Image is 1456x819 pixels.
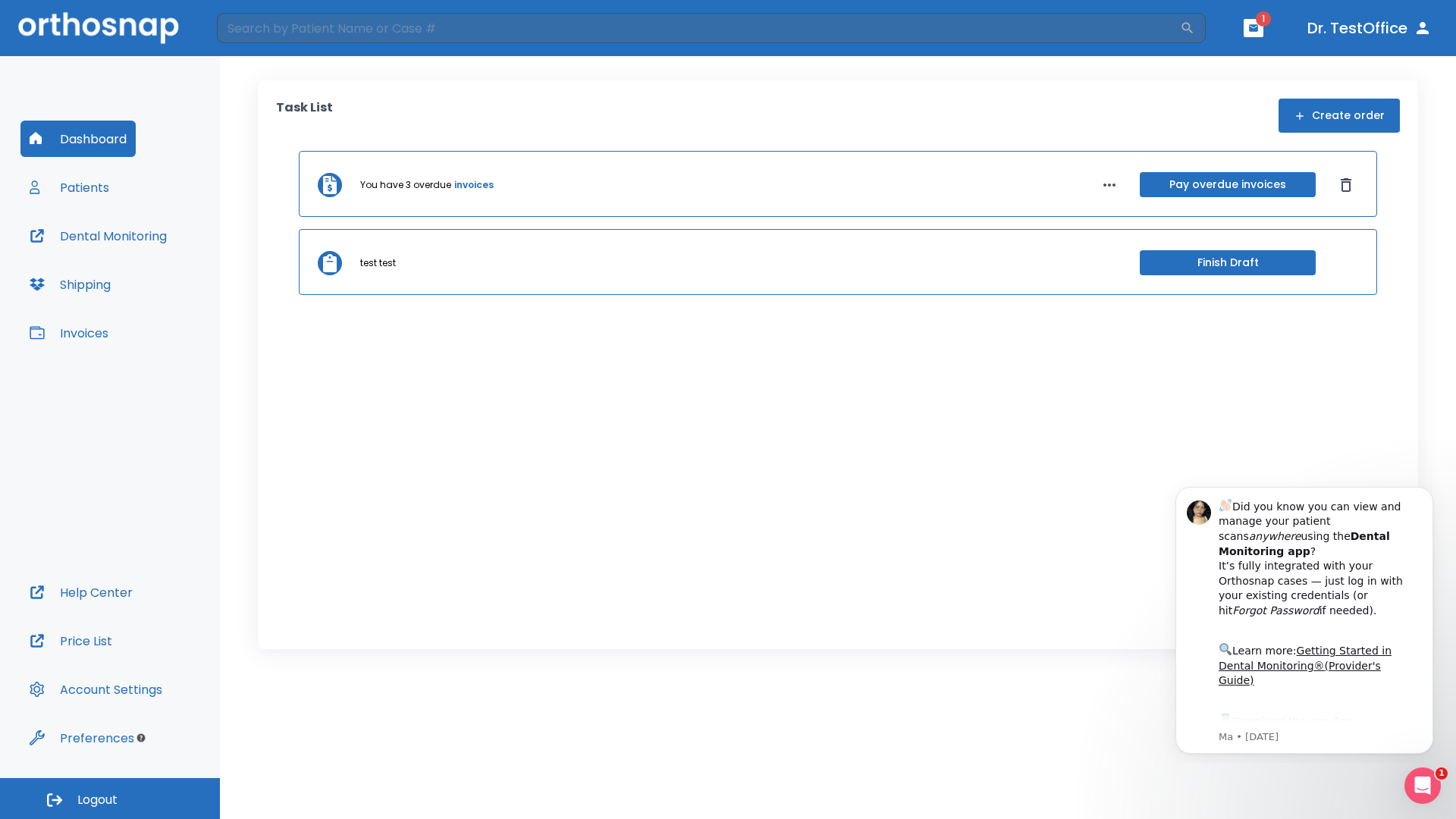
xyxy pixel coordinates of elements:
[360,178,451,192] p: You have 3 overdue
[20,121,136,157] button: Dashboard
[134,731,148,745] div: Tooltip anchor
[20,623,121,659] button: Price List
[1153,473,1456,763] iframe: Intercom notifications message
[1256,11,1271,27] span: 1
[454,178,494,192] a: invoices
[1334,173,1358,197] button: Dismiss
[1279,99,1400,133] button: Create order
[18,12,179,43] img: Orthosnap
[1301,14,1438,42] button: Dr. TestOffice
[1140,250,1316,275] button: Finish Draft
[20,218,176,254] button: Dental Monitoring
[66,238,257,315] div: Download the app: | ​ Let us know if you need help getting started!
[20,720,143,756] button: Preferences
[77,792,118,808] span: Logout
[257,24,269,36] button: Dismiss notification
[360,256,396,270] p: test test
[66,257,257,271] p: Message from Ma, sent 4w ago
[20,169,118,206] button: Patients
[276,99,333,133] p: Task List
[1404,767,1441,804] iframe: Intercom live chat
[1436,767,1448,780] span: 1
[20,671,171,708] button: Account Settings
[1140,172,1316,197] button: Pay overdue invoices
[66,242,201,269] a: App Store
[217,13,1180,43] input: Search by Patient Name or Case #
[20,574,142,610] button: Help Center
[20,315,118,351] button: Invoices
[20,266,120,303] button: Shipping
